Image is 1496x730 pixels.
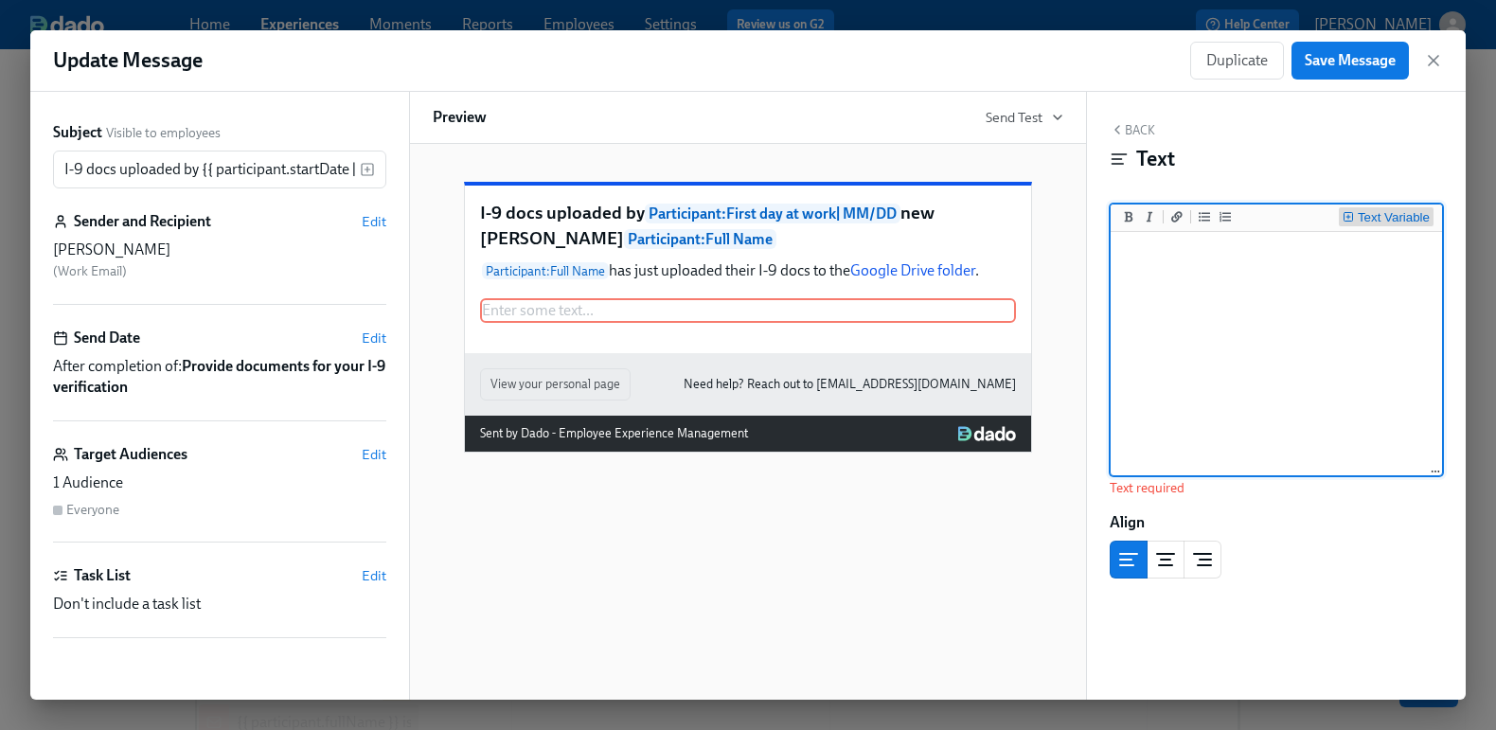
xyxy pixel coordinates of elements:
[74,328,140,348] h6: Send Date
[53,472,386,493] div: 1 Audience
[480,258,1016,283] div: Participant:Full Namehas just uploaded their I-9 docs to theGoogle Drive folder.
[1147,541,1184,579] button: center aligned
[362,566,386,585] button: Edit
[53,594,386,614] div: Don't include a task list
[1110,541,1221,579] div: text alignment
[53,328,386,421] div: Send DateEditAfter completion of:Provide documents for your I-9 verification
[1184,541,1221,579] button: right aligned
[1110,479,1443,497] p: Text required
[1140,207,1159,226] button: Add italic text
[490,375,620,394] span: View your personal page
[362,445,386,464] button: Edit
[1110,512,1145,533] label: Align
[362,212,386,231] button: Edit
[1117,548,1140,571] svg: Left
[645,204,900,223] span: Participant : First day at work | MM/DD
[1191,548,1214,571] svg: Right
[1339,207,1434,226] button: Insert Text Variable
[480,201,1016,251] p: I-9 docs uploaded by new [PERSON_NAME]
[480,298,1016,323] div: Enter some text...
[480,368,631,401] button: View your personal page
[53,211,386,305] div: Sender and RecipientEdit[PERSON_NAME] (Work Email)
[986,108,1063,127] button: Send Test
[1195,207,1214,226] button: Add unordered list
[958,426,1016,441] img: Dado
[1190,42,1284,80] button: Duplicate
[1167,207,1186,226] button: Add a link
[1110,122,1155,137] button: Back
[53,444,386,543] div: Target AudiencesEdit1 AudienceEveryone
[433,107,487,128] h6: Preview
[1206,51,1268,70] span: Duplicate
[480,423,748,444] div: Sent by Dado - Employee Experience Management
[1291,42,1409,80] button: Save Message
[1119,207,1138,226] button: Add bold text
[362,329,386,347] button: Edit
[53,357,385,396] strong: Provide documents for your I-9 verification
[360,162,375,177] svg: Insert text variable
[53,46,203,75] h1: Update Message
[106,124,221,142] span: Visible to employees
[53,356,386,398] span: After completion of:
[1216,207,1235,226] button: Add ordered list
[1110,541,1148,579] button: left aligned
[624,229,776,249] span: Participant : Full Name
[1136,145,1175,173] h4: Text
[74,444,187,465] h6: Target Audiences
[53,240,386,260] div: [PERSON_NAME]
[53,122,102,143] label: Subject
[74,211,211,232] h6: Sender and Recipient
[1358,211,1430,224] div: Text Variable
[1305,51,1396,70] span: Save Message
[53,263,127,279] span: ( Work Email )
[684,374,1016,395] a: Need help? Reach out to [EMAIL_ADDRESS][DOMAIN_NAME]
[53,565,386,638] div: Task ListEditDon't include a task list
[74,565,131,586] h6: Task List
[1154,548,1177,571] svg: Center
[66,501,119,519] div: Everyone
